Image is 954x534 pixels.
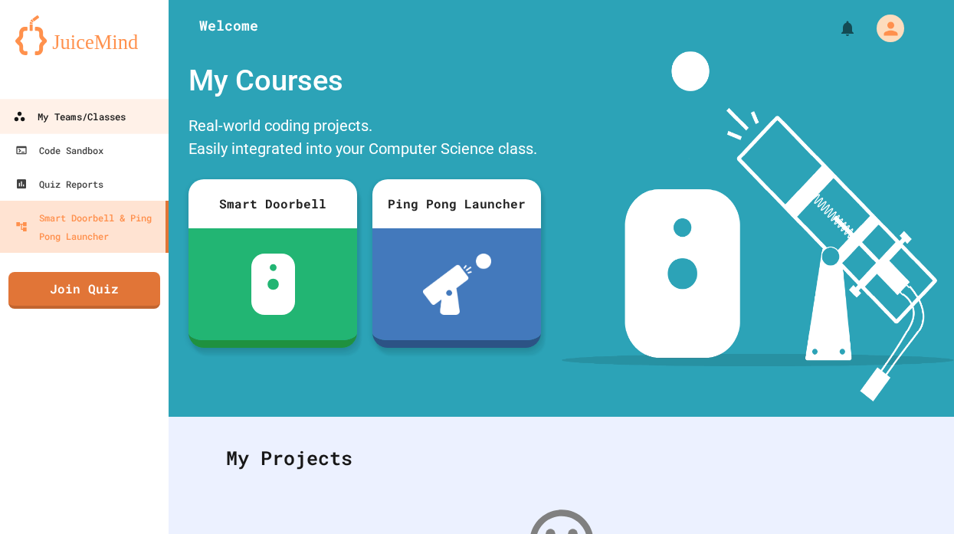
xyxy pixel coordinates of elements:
[189,179,357,228] div: Smart Doorbell
[810,15,861,41] div: My Notifications
[211,428,912,488] div: My Projects
[15,175,103,193] div: Quiz Reports
[372,179,541,228] div: Ping Pong Launcher
[251,254,295,315] img: sdb-white.svg
[15,208,159,245] div: Smart Doorbell & Ping Pong Launcher
[15,141,103,159] div: Code Sandbox
[8,272,160,309] a: Join Quiz
[861,11,908,46] div: My Account
[15,15,153,55] img: logo-orange.svg
[181,110,549,168] div: Real-world coding projects. Easily integrated into your Computer Science class.
[13,107,126,126] div: My Teams/Classes
[181,51,549,110] div: My Courses
[423,254,491,315] img: ppl-with-ball.png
